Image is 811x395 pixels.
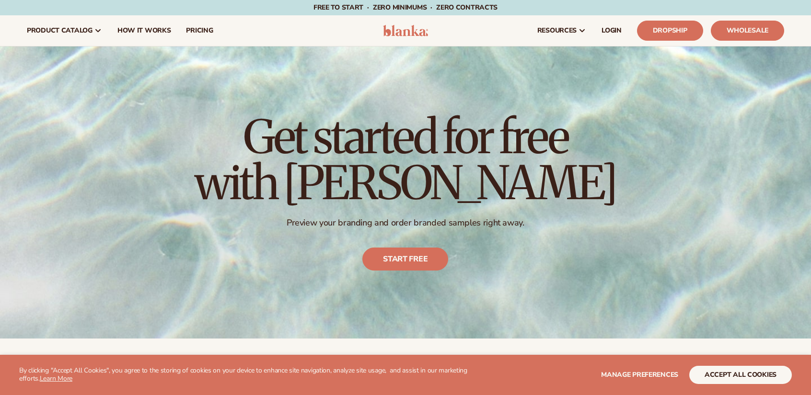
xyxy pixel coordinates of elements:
p: By clicking "Accept All Cookies", you agree to the storing of cookies on your device to enhance s... [19,367,475,383]
a: LOGIN [594,15,629,46]
span: pricing [186,27,213,34]
span: How It Works [117,27,171,34]
a: Start free [363,248,449,271]
h1: Get started for free with [PERSON_NAME] [195,114,616,206]
a: pricing [178,15,220,46]
a: Wholesale [711,21,784,41]
a: How It Works [110,15,179,46]
button: accept all cookies [689,366,792,384]
a: Learn More [40,374,72,383]
span: LOGIN [602,27,622,34]
a: Dropship [637,21,703,41]
span: Manage preferences [601,370,678,379]
a: product catalog [19,15,110,46]
span: resources [537,27,577,34]
button: Manage preferences [601,366,678,384]
img: logo [383,25,429,36]
a: resources [530,15,594,46]
p: Preview your branding and order branded samples right away. [195,217,616,228]
span: product catalog [27,27,93,34]
span: Free to start · ZERO minimums · ZERO contracts [313,3,498,12]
